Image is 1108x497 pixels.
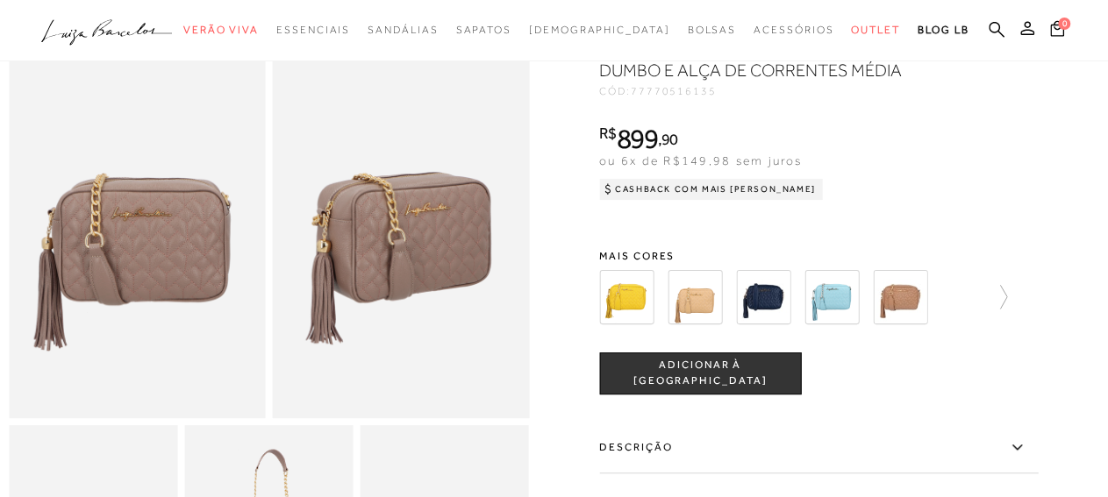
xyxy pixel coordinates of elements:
span: Sapatos [455,24,511,36]
a: categoryNavScreenReaderText [754,14,833,46]
a: categoryNavScreenReaderText [276,14,350,46]
span: ADICIONAR À [GEOGRAPHIC_DATA] [600,358,800,388]
a: BLOG LB [918,14,969,46]
button: ADICIONAR À [GEOGRAPHIC_DATA] [599,352,801,394]
img: BOLSA CLÁSSICA EM COURO AZUL ATLÂNTICO E ALÇA DE CORRENTES MÉDIA [736,270,790,324]
a: categoryNavScreenReaderText [368,14,438,46]
span: Sandálias [368,24,438,36]
img: BOLSA CLÁSSICA EM COURO AMARELO HONEY E ALÇA DE CORRENTES MÉDIA [599,270,654,324]
span: 77770516135 [631,85,717,97]
span: Outlet [851,24,900,36]
div: CÓD: [599,86,950,96]
span: ou 6x de R$149,98 sem juros [599,153,802,167]
label: Descrição [599,422,1038,473]
span: Verão Viva [183,24,259,36]
img: image [9,33,266,418]
a: categoryNavScreenReaderText [455,14,511,46]
img: image [273,33,530,418]
i: , [658,131,678,147]
a: noSubCategoriesText [529,14,670,46]
span: [DEMOGRAPHIC_DATA] [529,24,670,36]
div: Cashback com Mais [PERSON_NAME] [599,179,823,200]
span: 90 [661,130,678,148]
span: Bolsas [687,24,736,36]
span: Essenciais [276,24,350,36]
img: BOLSA CLÁSSICA EM COURO AMARULA E ALÇA DE CORRENTES MÉDIA [668,270,722,324]
i: R$ [599,125,617,141]
span: Acessórios [754,24,833,36]
a: categoryNavScreenReaderText [687,14,736,46]
button: 0 [1045,19,1069,43]
span: 899 [617,123,658,154]
span: BLOG LB [918,24,969,36]
span: Mais cores [599,251,1038,261]
a: categoryNavScreenReaderText [183,14,259,46]
span: 0 [1058,18,1070,30]
img: BOLSA CLÁSSICA EM COURO BEGE E ALÇA DE CORRENTES MÉDIA [873,270,927,324]
a: categoryNavScreenReaderText [851,14,900,46]
img: BOLSA CLÁSSICA EM COURO AZUL CÉU E ALÇA DE CORRENTES MÉDIA [804,270,859,324]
